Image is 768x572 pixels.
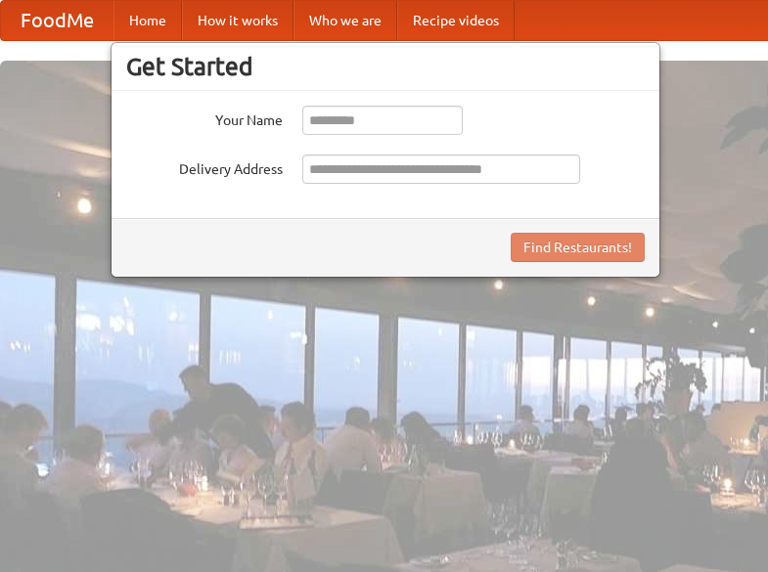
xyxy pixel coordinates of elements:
[182,1,294,40] a: How it works
[126,52,645,81] h3: Get Started
[126,154,283,179] label: Delivery Address
[1,1,113,40] a: FoodMe
[113,1,182,40] a: Home
[126,106,283,130] label: Your Name
[511,233,645,262] button: Find Restaurants!
[294,1,397,40] a: Who we are
[397,1,515,40] a: Recipe videos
